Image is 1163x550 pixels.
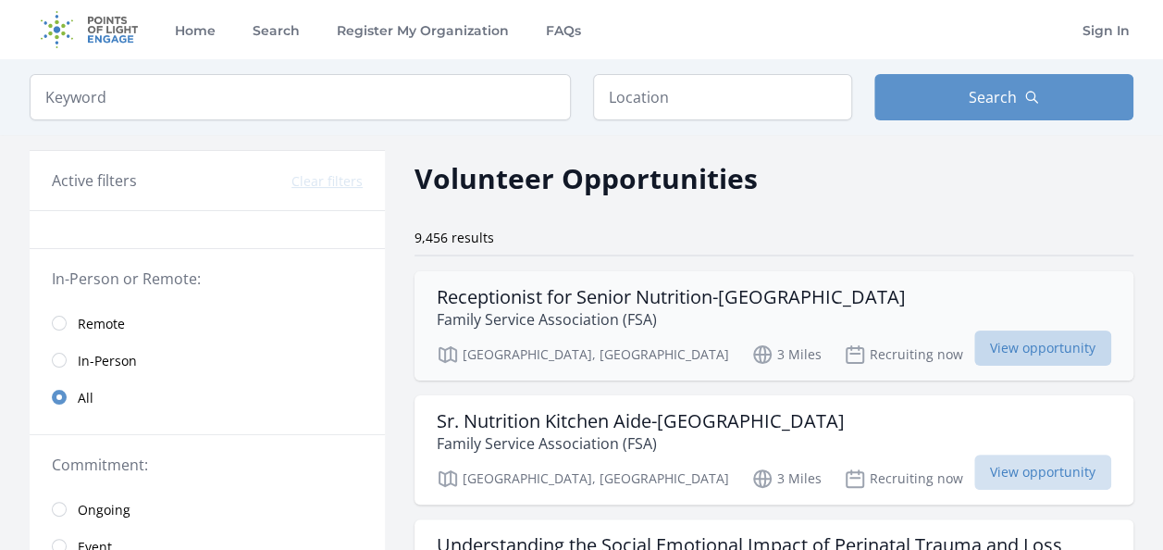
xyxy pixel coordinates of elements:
[437,432,845,455] p: Family Service Association (FSA)
[974,331,1111,366] span: View opportunity
[437,308,906,331] p: Family Service Association (FSA)
[751,344,822,366] p: 3 Miles
[974,455,1111,490] span: View opportunity
[414,229,494,246] span: 9,456 results
[52,169,137,192] h3: Active filters
[414,271,1133,381] a: Receptionist for Senior Nutrition-[GEOGRAPHIC_DATA] Family Service Association (FSA) [GEOGRAPHIC_...
[78,501,130,519] span: Ongoing
[52,454,363,476] legend: Commitment:
[414,395,1133,505] a: Sr. Nutrition Kitchen Aide-[GEOGRAPHIC_DATA] Family Service Association (FSA) [GEOGRAPHIC_DATA], ...
[78,389,93,407] span: All
[414,157,758,199] h2: Volunteer Opportunities
[437,286,906,308] h3: Receptionist for Senior Nutrition-[GEOGRAPHIC_DATA]
[52,268,363,290] legend: In-Person or Remote:
[30,342,385,379] a: In-Person
[30,74,571,120] input: Keyword
[30,305,385,342] a: Remote
[874,74,1133,120] button: Search
[969,86,1017,108] span: Search
[30,379,385,416] a: All
[844,344,963,366] p: Recruiting now
[291,172,363,191] button: Clear filters
[751,468,822,490] p: 3 Miles
[78,352,137,370] span: In-Person
[844,468,963,490] p: Recruiting now
[437,410,845,432] h3: Sr. Nutrition Kitchen Aide-[GEOGRAPHIC_DATA]
[437,344,729,366] p: [GEOGRAPHIC_DATA], [GEOGRAPHIC_DATA]
[30,491,385,528] a: Ongoing
[437,468,729,490] p: [GEOGRAPHIC_DATA], [GEOGRAPHIC_DATA]
[593,74,852,120] input: Location
[78,315,125,333] span: Remote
